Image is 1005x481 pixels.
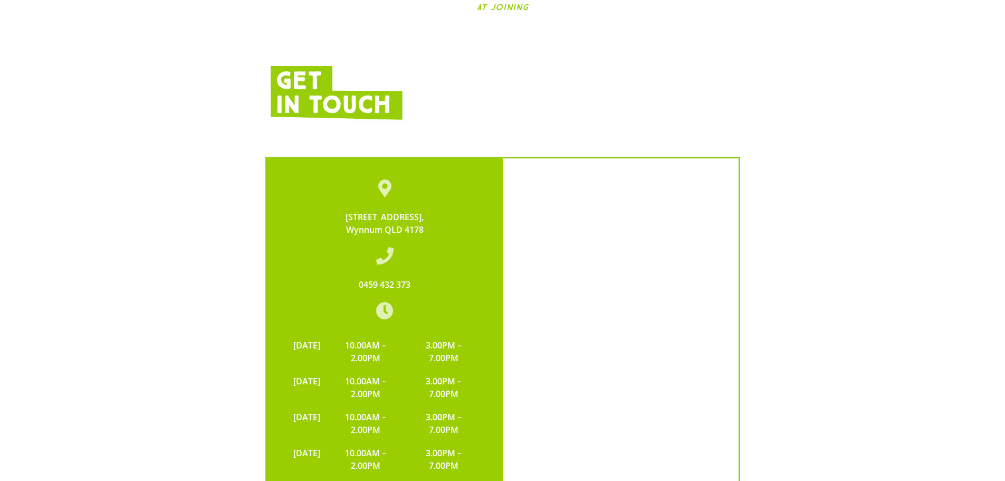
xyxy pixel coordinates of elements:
td: 3.00PM – 7.00PM [406,441,481,477]
a: [STREET_ADDRESS],Wynnum QLD 4178 [346,211,424,235]
td: 10.00AM – 2.00PM [326,334,406,370]
td: 3.00PM – 7.00PM [406,405,481,441]
td: [DATE] [288,405,326,441]
td: 10.00AM – 2.00PM [326,370,406,405]
td: 3.00PM – 7.00PM [406,370,481,405]
td: 10.00AM – 2.00PM [326,441,406,477]
a: 0459 432 373 [359,279,410,290]
td: [DATE] [288,334,326,370]
td: [DATE] [288,370,326,405]
td: 10.00AM – 2.00PM [326,405,406,441]
td: [DATE] [288,441,326,477]
td: 3.00PM – 7.00PM [406,334,481,370]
